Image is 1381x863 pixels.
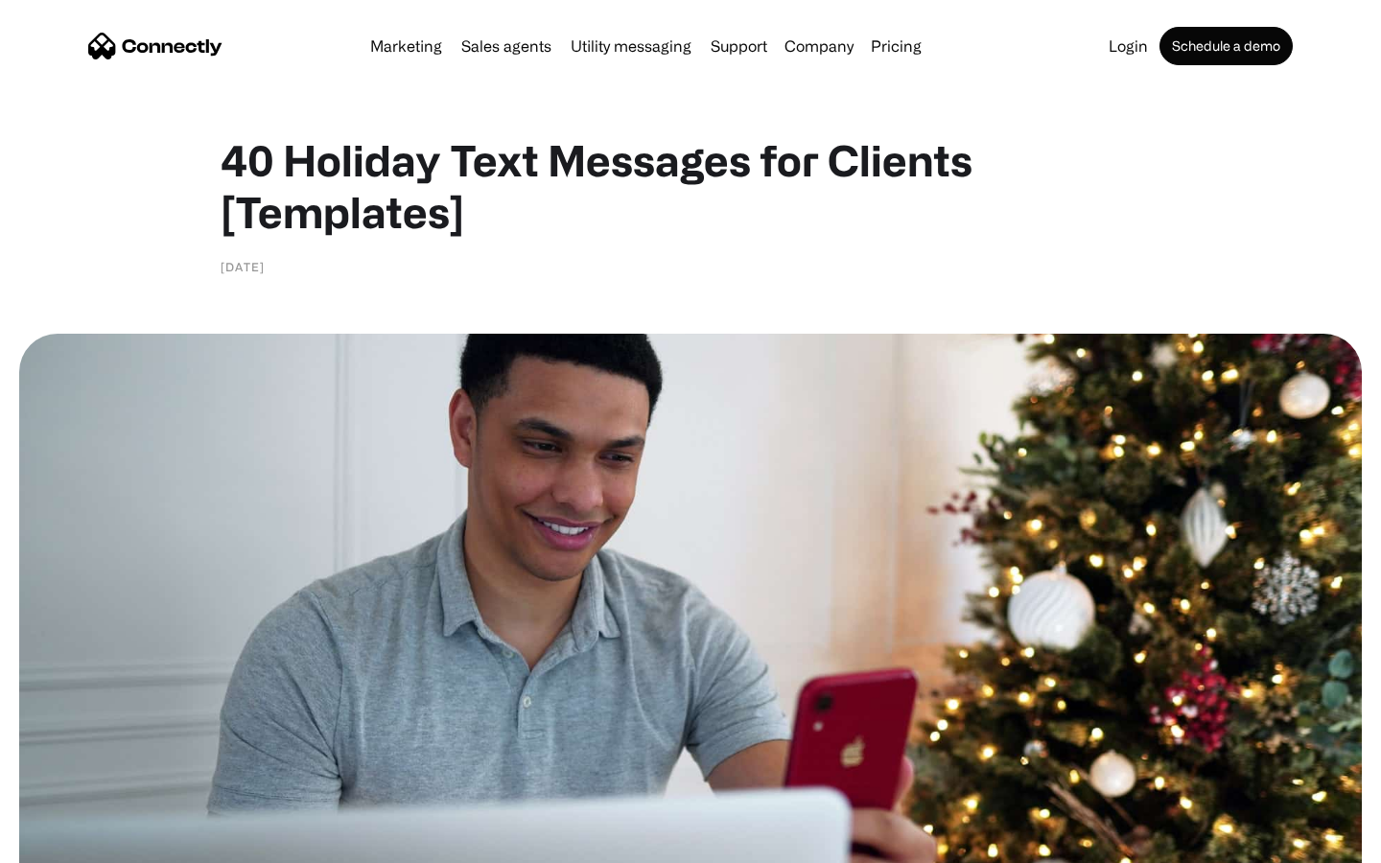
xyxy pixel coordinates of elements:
div: Company [784,33,854,59]
h1: 40 Holiday Text Messages for Clients [Templates] [221,134,1160,238]
a: Schedule a demo [1159,27,1293,65]
a: Utility messaging [563,38,699,54]
aside: Language selected: English [19,829,115,856]
div: [DATE] [221,257,265,276]
a: Sales agents [454,38,559,54]
a: Pricing [863,38,929,54]
a: Login [1101,38,1156,54]
a: Marketing [363,38,450,54]
a: Support [703,38,775,54]
ul: Language list [38,829,115,856]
